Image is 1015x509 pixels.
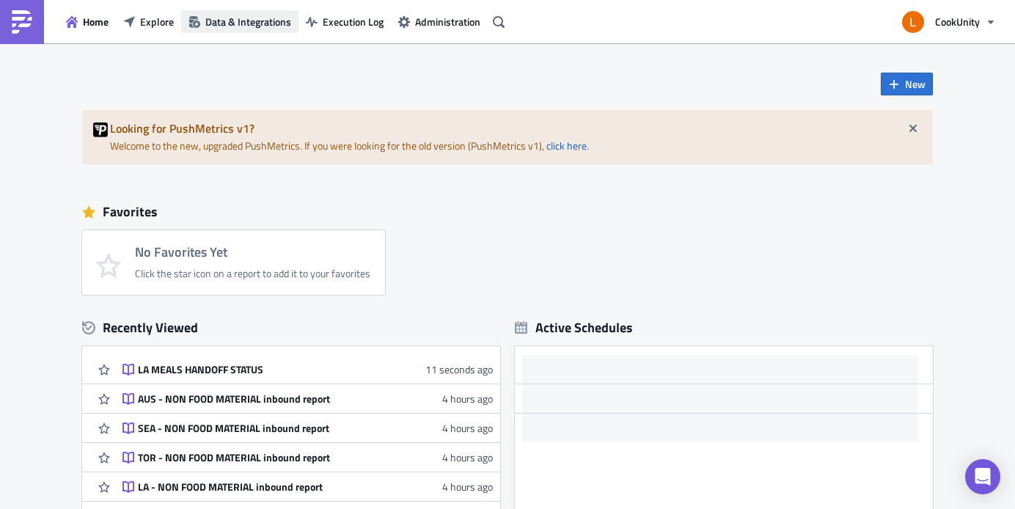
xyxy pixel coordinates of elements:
[425,362,493,377] time: 2025-10-02T18:41:17Z
[205,14,291,29] span: Data & Integrations
[442,479,493,494] time: 2025-10-02T14:38:04Z
[546,138,587,153] a: click here
[935,14,980,29] span: CookUnity
[122,355,493,384] a: LA MEALS HANDOFF STATUS11 seconds ago
[82,317,500,339] div: Recently Viewed
[82,201,933,223] div: Favorites
[135,245,370,260] h4: No Favorites Yet
[135,267,370,280] div: Click the star icon on a report to add it to your favorites
[59,10,116,33] button: Home
[122,472,493,501] a: LA - NON FOOD MATERIAL inbound report4 hours ago
[83,14,109,29] span: Home
[10,10,34,34] img: PushMetrics
[110,122,922,134] h5: Looking for PushMetrics v1?
[515,319,633,336] div: Active Schedules
[901,10,926,34] img: Avatar
[138,392,395,406] div: AUS - NON FOOD MATERIAL inbound report
[881,73,933,95] button: New
[323,14,384,29] span: Execution Log
[893,6,1004,38] button: CookUnity
[442,420,493,436] time: 2025-10-02T14:38:42Z
[965,459,1000,494] div: Open Intercom Messenger
[415,14,480,29] span: Administration
[82,110,933,164] div: Welcome to the new, upgraded PushMetrics. If you were looking for the old version (PushMetrics v1...
[442,450,493,465] time: 2025-10-02T14:38:26Z
[442,391,493,406] time: 2025-10-02T14:39:11Z
[138,363,395,376] div: LA MEALS HANDOFF STATUS
[181,10,298,33] button: Data & Integrations
[905,76,926,92] span: New
[298,10,391,33] button: Execution Log
[391,10,488,33] button: Administration
[122,443,493,472] a: TOR - NON FOOD MATERIAL inbound report4 hours ago
[122,384,493,413] a: AUS - NON FOOD MATERIAL inbound report4 hours ago
[138,422,395,435] div: SEA - NON FOOD MATERIAL inbound report
[122,414,493,442] a: SEA - NON FOOD MATERIAL inbound report4 hours ago
[138,451,395,464] div: TOR - NON FOOD MATERIAL inbound report
[140,14,174,29] span: Explore
[138,480,395,494] div: LA - NON FOOD MATERIAL inbound report
[116,10,181,33] button: Explore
